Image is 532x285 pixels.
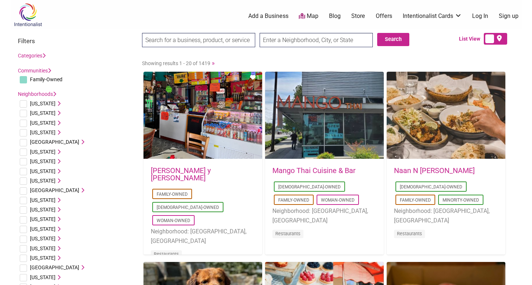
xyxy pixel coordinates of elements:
[403,12,462,20] a: Intentionalist Cards
[30,236,56,241] span: [US_STATE]
[157,205,219,210] a: [DEMOGRAPHIC_DATA]-Owned
[248,12,288,20] a: Add a Business
[278,184,341,190] a: [DEMOGRAPHIC_DATA]-Owned
[30,265,79,270] span: [GEOGRAPHIC_DATA]
[278,198,309,203] a: Family-Owned
[299,12,318,20] a: Map
[18,68,51,74] a: Communities
[30,226,56,232] span: [US_STATE]
[459,35,484,43] span: List View
[142,33,255,47] input: Search for a business, product, or service
[443,198,479,203] a: Minority-Owned
[18,91,56,97] a: Neighborhoods
[30,76,62,82] span: Family-Owned
[329,12,341,20] a: Blog
[30,149,56,155] span: [US_STATE]
[30,274,56,280] span: [US_STATE]
[30,110,56,116] span: [US_STATE]
[154,251,179,257] a: Restaurants
[376,12,392,20] a: Offers
[18,53,46,59] a: Categories
[30,101,56,106] span: [US_STATE]
[151,166,211,182] a: [PERSON_NAME] y [PERSON_NAME]
[499,12,518,20] a: Sign up
[30,207,56,213] span: [US_STATE]
[157,218,190,223] a: Woman-Owned
[30,255,56,261] span: [US_STATE]
[272,206,376,225] li: Neighborhood: [GEOGRAPHIC_DATA], [GEOGRAPHIC_DATA]
[397,231,422,236] a: Restaurants
[30,120,56,126] span: [US_STATE]
[151,227,255,245] li: Neighborhood: [GEOGRAPHIC_DATA], [GEOGRAPHIC_DATA]
[30,168,56,174] span: [US_STATE]
[30,139,79,145] span: [GEOGRAPHIC_DATA]
[394,206,498,225] li: Neighborhood: [GEOGRAPHIC_DATA], [GEOGRAPHIC_DATA]
[394,166,475,175] a: Naan N [PERSON_NAME]
[30,245,56,251] span: [US_STATE]
[400,184,462,190] a: [DEMOGRAPHIC_DATA]-Owned
[30,178,56,184] span: [US_STATE]
[30,187,79,193] span: [GEOGRAPHIC_DATA]
[272,166,356,175] a: Mango Thai Cuisine & Bar
[142,60,210,66] span: Showing results 1 - 20 of 1419
[18,37,135,45] h3: Filters
[30,197,56,203] span: [US_STATE]
[157,192,188,197] a: Family-Owned
[30,158,56,164] span: [US_STATE]
[351,12,365,20] a: Store
[212,59,215,67] a: »
[377,33,409,46] button: Search
[472,12,488,20] a: Log In
[11,3,45,27] img: Intentionalist
[30,216,56,222] span: [US_STATE]
[400,198,431,203] a: Family-Owned
[275,231,301,236] a: Restaurants
[321,198,355,203] a: Woman-Owned
[30,130,56,135] span: [US_STATE]
[260,33,373,47] input: Enter a Neighborhood, City, or State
